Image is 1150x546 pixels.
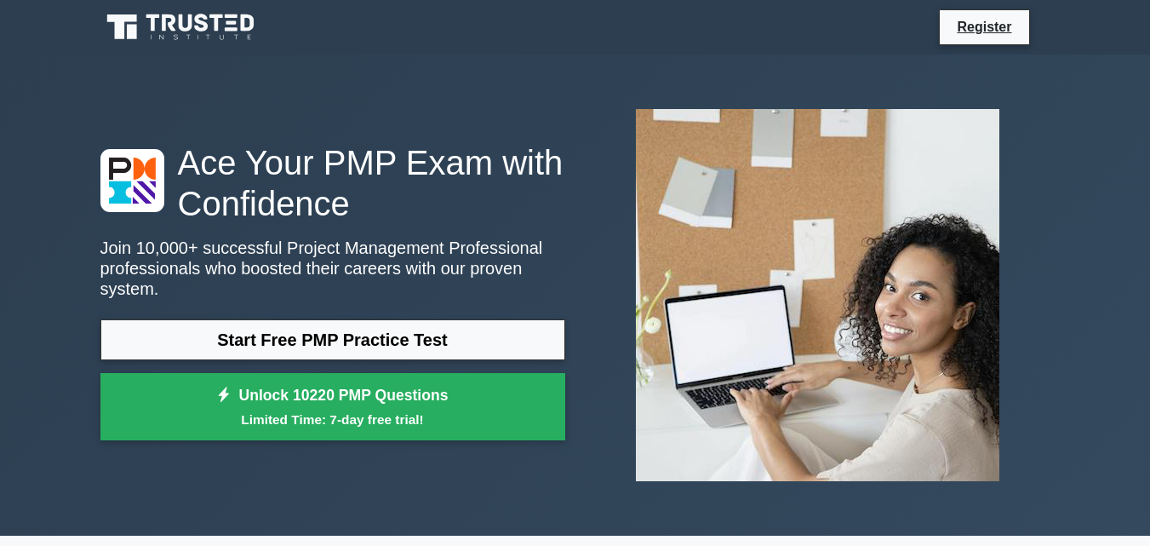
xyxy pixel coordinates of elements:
[100,142,565,224] h1: Ace Your PMP Exam with Confidence
[100,238,565,299] p: Join 10,000+ successful Project Management Professional professionals who boosted their careers w...
[100,373,565,441] a: Unlock 10220 PMP QuestionsLimited Time: 7-day free trial!
[100,319,565,360] a: Start Free PMP Practice Test
[122,410,544,429] small: Limited Time: 7-day free trial!
[947,16,1021,37] a: Register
